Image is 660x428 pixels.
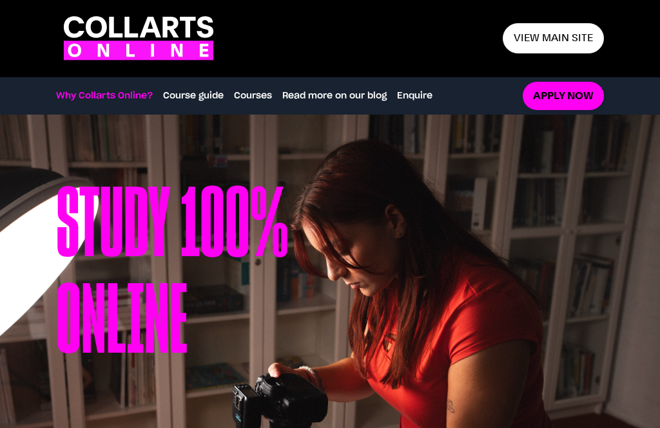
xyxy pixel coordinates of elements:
h1: Study 100% online [56,179,330,423]
a: Read more on our blog [282,89,387,103]
a: Apply now [523,82,604,111]
a: Why Collarts Online? [56,89,153,103]
a: Course guide [163,89,224,103]
a: Enquire [397,89,432,103]
a: View main site [503,23,604,53]
a: Courses [234,89,272,103]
